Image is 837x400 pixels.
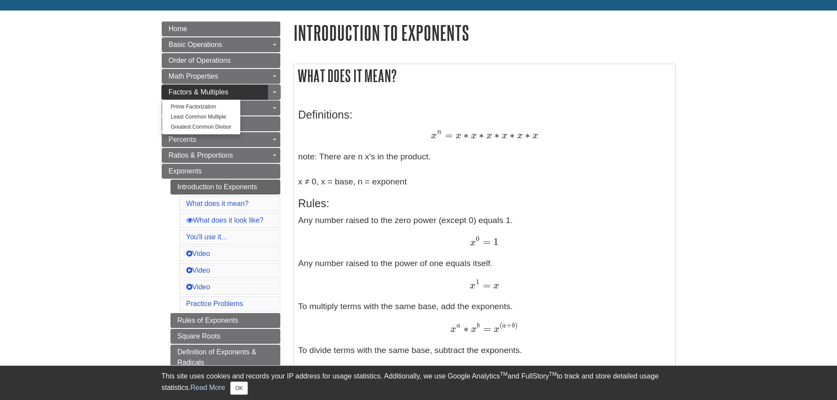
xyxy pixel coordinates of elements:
[502,322,506,329] span: a
[162,164,280,179] a: Exponents
[293,22,676,44] h1: Introduction to Exponents
[186,300,243,307] a: Practice Problems
[186,233,227,241] a: You'll use it...
[530,131,538,141] span: x
[294,64,675,87] h2: What does it mean?
[549,371,557,377] sup: TM
[515,131,523,141] span: x
[169,167,202,175] span: Exponents
[190,384,225,391] a: Read More
[162,69,280,84] a: Math Properties
[461,129,469,141] span: ∗
[506,321,512,329] span: +
[169,88,228,96] span: Factors & Multiples
[484,131,492,141] span: x
[500,371,507,377] sup: TM
[470,238,476,248] span: x
[298,130,671,188] p: note: There are n x's in the product. x ≠ 0, x = base, n = exponent
[162,371,676,395] div: This site uses cookies and records your IP address for usage statistics. Additionally, we use Goo...
[512,322,515,329] span: b
[469,131,477,141] span: x
[170,180,280,195] a: Introduction to Exponents
[169,41,222,48] span: Basic Operations
[491,281,499,291] span: x
[162,37,280,52] a: Basic Operations
[162,112,240,122] a: Least Common Multiple
[442,129,453,141] span: =
[476,277,479,286] span: 1
[170,313,280,328] a: Rules of Exponents
[500,321,502,329] span: (
[162,148,280,163] a: Ratios & Proportions
[492,129,500,141] span: ∗
[476,234,479,243] span: 0
[494,324,500,334] span: x
[298,197,671,210] h3: Rules:
[169,25,188,32] span: Home
[169,136,196,143] span: Percents
[162,122,240,132] a: Greatest Common Divisor
[169,72,218,80] span: Math Properties
[162,102,240,112] a: Prime Factorization
[186,250,210,257] a: Video
[500,131,507,141] span: x
[169,151,233,159] span: Ratios & Proportions
[170,329,280,344] a: Square Roots
[480,236,491,248] span: =
[450,324,456,334] span: x
[162,85,280,100] a: Factors & Multiples
[186,283,210,291] a: Video
[523,129,530,141] span: ∗
[457,322,460,329] span: a
[162,132,280,147] a: Percents
[477,322,480,329] span: b
[471,324,477,334] span: x
[480,279,491,291] span: =
[186,267,210,274] a: Video
[169,57,231,64] span: Order of Operations
[453,131,461,141] span: x
[491,236,499,248] span: 1
[186,216,264,224] a: What does it look like?
[431,131,437,141] span: x
[481,323,491,335] span: =
[507,129,515,141] span: ∗
[186,200,249,207] a: What does it mean?
[170,345,280,370] a: Definition of Exponents & Radicals
[437,129,442,136] span: n
[477,129,484,141] span: ∗
[162,53,280,68] a: Order of Operations
[162,22,280,36] a: Home
[515,321,518,329] span: )
[470,281,475,291] span: x
[461,323,469,335] span: ∗
[230,382,247,395] button: Close
[298,108,671,121] h3: Definitions:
